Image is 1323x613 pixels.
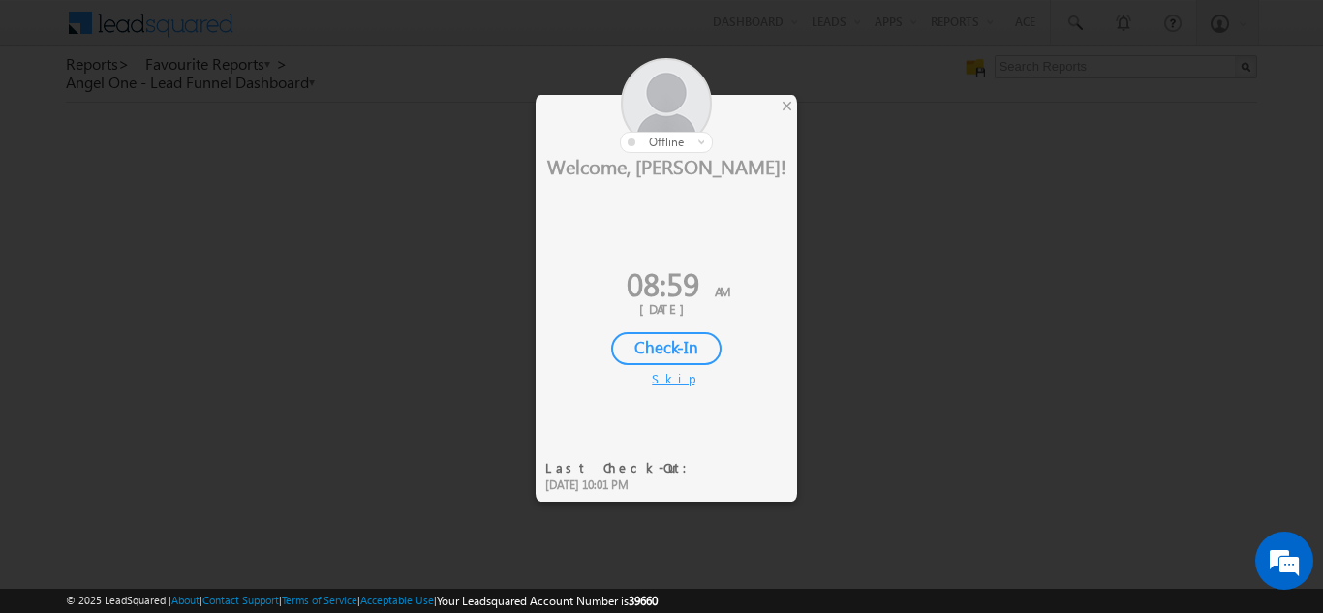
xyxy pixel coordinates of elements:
[282,594,357,606] a: Terms of Service
[611,332,722,365] div: Check-In
[66,592,658,610] span: © 2025 LeadSquared | | | | |
[437,594,658,608] span: Your Leadsquared Account Number is
[652,370,681,387] div: Skip
[550,300,783,318] div: [DATE]
[536,153,797,178] div: Welcome, [PERSON_NAME]!
[171,594,200,606] a: About
[777,95,797,116] div: ×
[360,594,434,606] a: Acceptable Use
[545,476,699,494] div: [DATE] 10:01 PM
[649,135,684,149] span: offline
[627,261,699,305] span: 08:59
[202,594,279,606] a: Contact Support
[715,283,730,299] span: AM
[629,594,658,608] span: 39660
[545,459,699,476] div: Last Check-Out:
